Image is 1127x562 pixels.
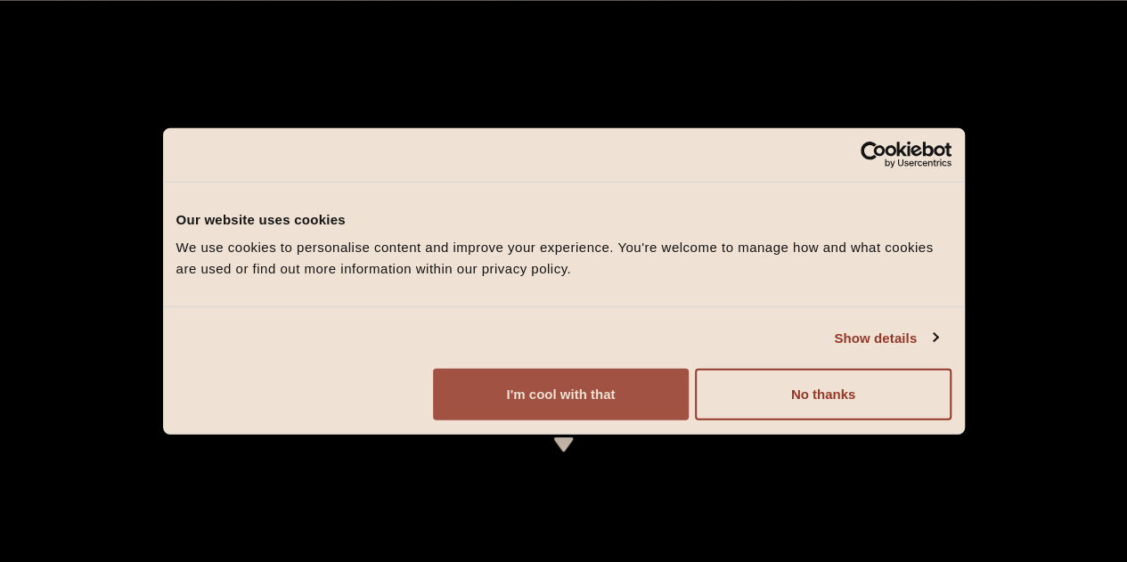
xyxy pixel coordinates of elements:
button: No thanks [695,369,951,420]
img: icon-dropdown-cream.svg [552,437,575,452]
div: We use cookies to personalise content and improve your experience. You're welcome to manage how a... [176,237,951,280]
div: Our website uses cookies [176,208,951,230]
button: I'm cool with that [433,369,689,420]
a: Show details [834,327,937,348]
a: Usercentrics Cookiebot - opens in a new window [796,141,951,167]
